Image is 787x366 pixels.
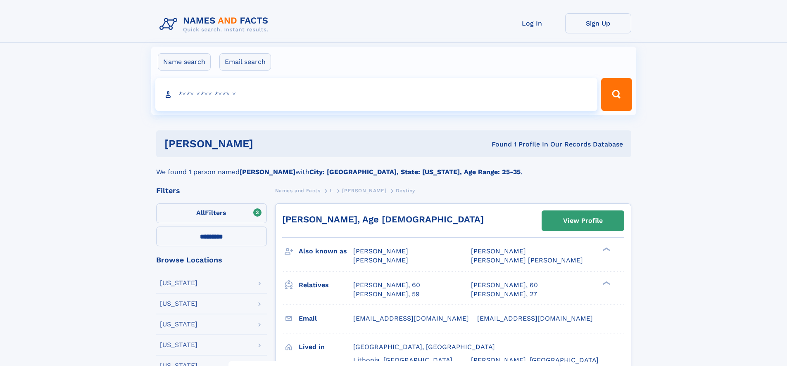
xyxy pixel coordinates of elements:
[156,157,631,177] div: We found 1 person named with .
[330,188,333,194] span: L
[471,281,538,290] a: [PERSON_NAME], 60
[282,214,484,224] a: [PERSON_NAME], Age [DEMOGRAPHIC_DATA]
[164,139,373,149] h1: [PERSON_NAME]
[299,340,353,354] h3: Lived in
[353,343,495,351] span: [GEOGRAPHIC_DATA], [GEOGRAPHIC_DATA]
[156,203,267,223] label: Filters
[299,312,353,326] h3: Email
[353,290,420,299] a: [PERSON_NAME], 59
[471,247,526,255] span: [PERSON_NAME]
[601,78,632,111] button: Search Button
[299,278,353,292] h3: Relatives
[353,281,420,290] a: [PERSON_NAME], 60
[342,188,386,194] span: [PERSON_NAME]
[353,356,452,364] span: Lithonia, [GEOGRAPHIC_DATA]
[219,53,271,71] label: Email search
[542,211,624,231] a: View Profile
[499,13,565,33] a: Log In
[601,280,611,286] div: ❯
[563,211,603,230] div: View Profile
[353,256,408,264] span: [PERSON_NAME]
[396,188,415,194] span: Destiny
[156,256,267,264] div: Browse Locations
[155,78,598,111] input: search input
[160,300,197,307] div: [US_STATE]
[471,290,537,299] a: [PERSON_NAME], 27
[601,247,611,252] div: ❯
[299,244,353,258] h3: Also known as
[196,209,205,217] span: All
[372,140,623,149] div: Found 1 Profile In Our Records Database
[565,13,631,33] a: Sign Up
[160,321,197,328] div: [US_STATE]
[471,356,599,364] span: [PERSON_NAME], [GEOGRAPHIC_DATA]
[353,314,469,322] span: [EMAIL_ADDRESS][DOMAIN_NAME]
[353,247,408,255] span: [PERSON_NAME]
[342,185,386,196] a: [PERSON_NAME]
[160,342,197,348] div: [US_STATE]
[240,168,295,176] b: [PERSON_NAME]
[330,185,333,196] a: L
[471,256,583,264] span: [PERSON_NAME] [PERSON_NAME]
[156,13,275,35] img: Logo Names and Facts
[156,187,267,194] div: Filters
[477,314,593,322] span: [EMAIL_ADDRESS][DOMAIN_NAME]
[158,53,211,71] label: Name search
[275,185,321,196] a: Names and Facts
[309,168,521,176] b: City: [GEOGRAPHIC_DATA], State: [US_STATE], Age Range: 25-35
[160,280,197,286] div: [US_STATE]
